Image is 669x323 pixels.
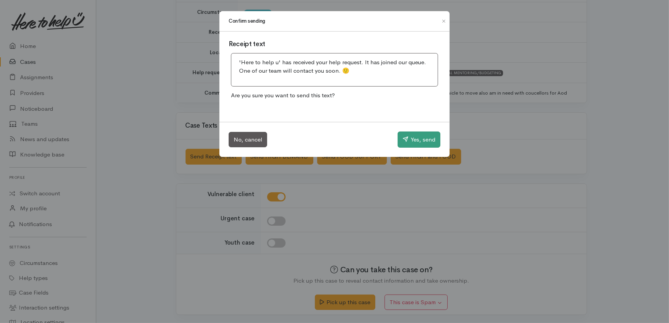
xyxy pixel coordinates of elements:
button: Close [438,17,450,26]
h3: Receipt text [229,41,440,48]
h1: Confirm sending [229,17,265,25]
button: No, cancel [229,132,267,148]
p: 'Here to help u' has received your help request. It has joined our queue. One of our team will co... [239,58,430,75]
p: Are you sure you want to send this text? [229,89,440,102]
button: Yes, send [398,132,440,148]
